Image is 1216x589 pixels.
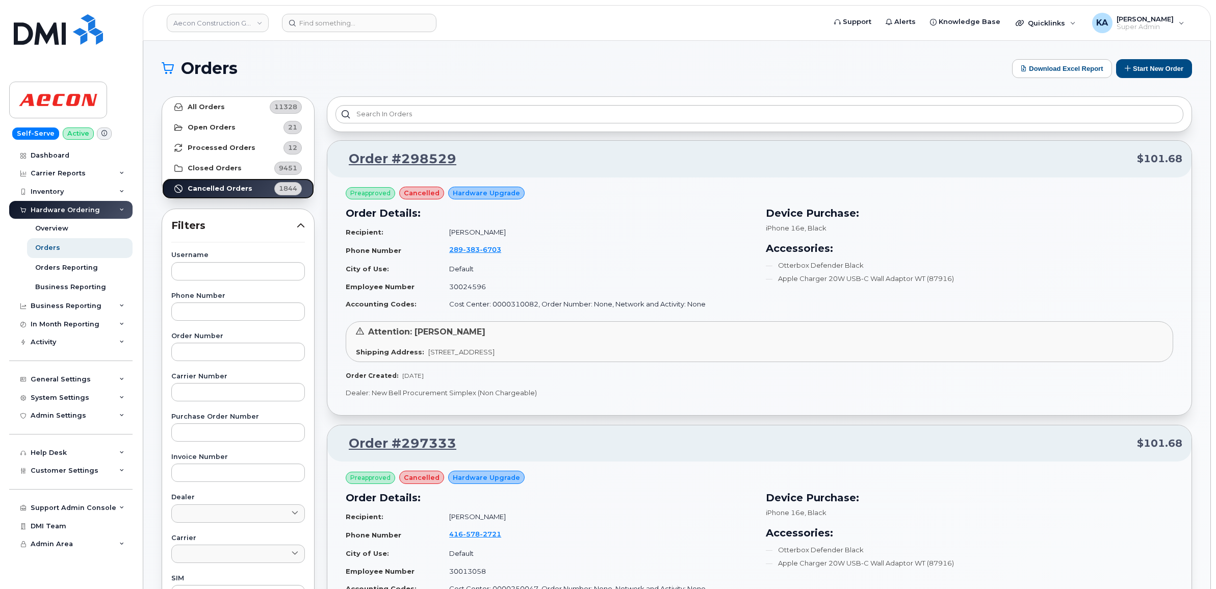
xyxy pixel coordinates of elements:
h3: Accessories: [766,525,1174,541]
strong: Phone Number [346,246,401,254]
strong: Shipping Address: [356,348,424,356]
span: $101.68 [1137,151,1182,166]
span: , Black [805,508,826,517]
p: Dealer: New Bell Procurement Simplex (Non Chargeable) [346,388,1173,398]
a: 4165782721 [449,530,513,538]
label: Phone Number [171,293,305,299]
a: Order #298529 [337,150,456,168]
h3: Device Purchase: [766,206,1174,221]
span: Hardware Upgrade [453,188,520,198]
li: Otterbox Defender Black [766,261,1174,270]
span: 578 [463,530,480,538]
span: 2721 [480,530,501,538]
a: Processed Orders12 [162,138,314,158]
h3: Accessories: [766,241,1174,256]
span: cancelled [404,188,439,198]
span: Attention: [PERSON_NAME] [368,327,485,337]
td: Default [440,545,753,562]
span: iPhone 16e [766,508,805,517]
strong: Open Orders [188,123,236,132]
a: All Orders11328 [162,97,314,117]
li: Otterbox Defender Black [766,545,1174,555]
label: Carrier [171,535,305,542]
a: Order #297333 [337,434,456,453]
span: iPhone 16e [766,224,805,232]
td: 30024596 [440,278,753,296]
span: $101.68 [1137,436,1182,451]
strong: Employee Number [346,283,415,291]
label: Order Number [171,333,305,340]
strong: Closed Orders [188,164,242,172]
span: Preapproved [350,473,391,482]
span: 6703 [480,245,501,253]
button: Download Excel Report [1012,59,1112,78]
span: 416 [449,530,501,538]
label: Carrier Number [171,373,305,380]
span: 12 [288,143,297,152]
strong: Employee Number [346,567,415,575]
h3: Order Details: [346,490,754,505]
span: 21 [288,122,297,132]
li: Apple Charger 20W USB-C Wall Adaptor WT (87916) [766,274,1174,284]
strong: Cancelled Orders [188,185,252,193]
strong: All Orders [188,103,225,111]
td: 30013058 [440,562,753,580]
strong: City of Use: [346,549,389,557]
h3: Order Details: [346,206,754,221]
td: [PERSON_NAME] [440,223,753,241]
strong: City of Use: [346,265,389,273]
strong: Accounting Codes: [346,300,417,308]
span: Filters [171,218,297,233]
span: Orders [181,61,238,76]
td: Default [440,260,753,278]
li: Apple Charger 20W USB-C Wall Adaptor WT (87916) [766,558,1174,568]
span: 1844 [279,184,297,193]
a: 2893836703 [449,245,513,253]
button: Start New Order [1116,59,1192,78]
label: Username [171,252,305,259]
input: Search in orders [335,105,1183,123]
span: cancelled [404,473,439,482]
td: Cost Center: 0000310082, Order Number: None, Network and Activity: None [440,295,753,313]
span: 11328 [274,102,297,112]
strong: Recipient: [346,228,383,236]
span: 383 [463,245,480,253]
strong: Order Created: [346,372,398,379]
span: [STREET_ADDRESS] [428,348,495,356]
a: Open Orders21 [162,117,314,138]
h3: Device Purchase: [766,490,1174,505]
span: 9451 [279,163,297,173]
span: [DATE] [402,372,424,379]
strong: Phone Number [346,531,401,539]
a: Closed Orders9451 [162,158,314,178]
span: Preapproved [350,189,391,198]
td: [PERSON_NAME] [440,508,753,526]
label: Invoice Number [171,454,305,460]
label: Purchase Order Number [171,414,305,420]
label: Dealer [171,494,305,501]
strong: Recipient: [346,513,383,521]
strong: Processed Orders [188,144,255,152]
span: Hardware Upgrade [453,473,520,482]
span: , Black [805,224,826,232]
span: 289 [449,245,501,253]
a: Cancelled Orders1844 [162,178,314,199]
label: SIM [171,575,305,582]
